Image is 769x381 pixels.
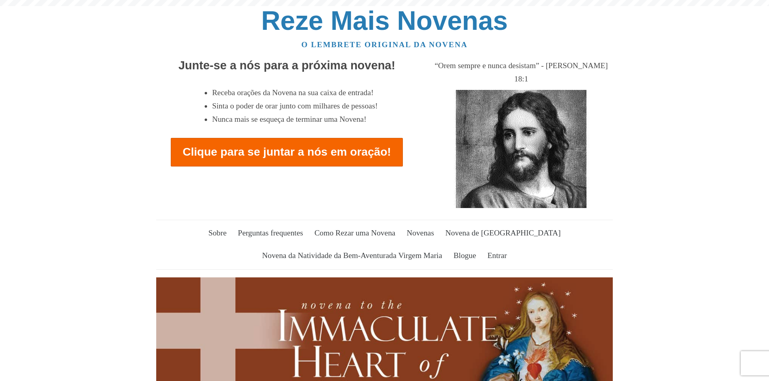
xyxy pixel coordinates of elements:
font: Novena de [GEOGRAPHIC_DATA] [445,229,561,237]
a: Perguntas frequentes [233,222,308,244]
a: Novenas [402,222,439,244]
font: Nunca mais se esqueça de terminar uma Novena! [212,115,366,123]
a: O lembrete original da novena [302,40,468,49]
font: Entrar [487,251,507,260]
a: Clique para se juntar a nós em oração! [171,138,402,167]
font: Sobre [208,229,226,237]
font: Sinta o poder de orar junto com milhares de pessoas! [212,102,377,110]
font: Junte-se a nós para a próxima novena! [178,59,395,72]
font: Receba orações da Novena na sua caixa de entrada! [212,88,373,97]
a: Novena de [GEOGRAPHIC_DATA] [441,222,566,244]
font: Novena da Natividade da Bem-Aventurada Virgem Maria [262,251,442,260]
font: “Orem sempre e nunca desistam” - [PERSON_NAME] 18:1 [435,61,608,83]
font: Perguntas frequentes [238,229,303,237]
font: Como Rezar uma Novena [314,229,396,237]
font: Blogue [453,251,476,260]
a: Sobre [204,222,231,244]
a: Como Rezar uma Novena [310,222,400,244]
font: Novenas [407,229,434,237]
font: Clique para se juntar a nós em oração! [182,146,391,158]
a: Novena da Natividade da Bem-Aventurada Virgem Maria [258,245,447,267]
a: Reze Mais Novenas [261,6,508,35]
a: Entrar [483,245,512,267]
img: Jesus [444,90,598,208]
a: Blogue [449,245,481,267]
